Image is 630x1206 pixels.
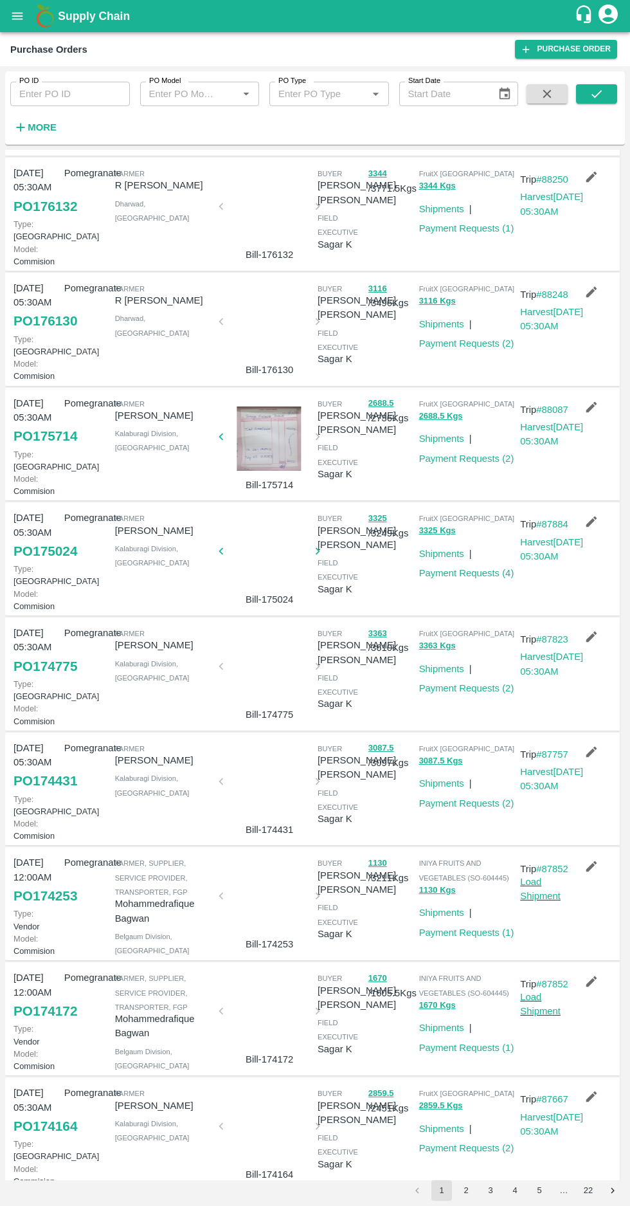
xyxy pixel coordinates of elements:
[58,7,574,25] a: Supply Chain
[14,564,33,574] span: Type:
[318,170,342,178] span: buyer
[14,1138,59,1162] p: [GEOGRAPHIC_DATA]
[14,588,59,612] p: Commision
[14,819,38,828] span: Model:
[480,1180,501,1201] button: Go to page 3
[115,430,190,452] span: Kalaburagi Division , [GEOGRAPHIC_DATA]
[64,166,110,180] p: Pomegranate
[278,76,306,86] label: PO Type
[14,1139,33,1149] span: Type:
[318,1042,363,1056] p: Sagar K
[520,992,561,1016] a: Load Shipment
[368,396,414,426] p: / 2736 Kgs
[419,1043,514,1053] a: Payment Requests (1)
[14,884,77,908] a: PO174253
[14,511,59,540] p: [DATE] 05:30AM
[492,82,517,106] button: Choose date
[419,170,515,178] span: FruitX [GEOGRAPHIC_DATA]
[536,634,568,644] a: #87823
[419,1124,464,1134] a: Shipments
[419,1090,515,1097] span: FruitX [GEOGRAPHIC_DATA]
[14,473,59,497] p: Commision
[419,549,464,559] a: Shipments
[14,1048,59,1072] p: Commision
[318,293,396,322] p: [PERSON_NAME] [PERSON_NAME]
[115,897,212,926] p: Mohammedrafique Bagwan
[368,281,414,311] p: / 3496 Kgs
[318,582,363,596] p: Sagar K
[14,1049,38,1059] span: Model:
[520,1092,583,1106] p: Trip
[520,537,583,562] a: Harvest[DATE] 05:30AM
[368,282,387,297] button: 3116
[115,170,145,178] span: Farmer
[318,408,396,437] p: [PERSON_NAME] [PERSON_NAME]
[14,589,38,599] span: Model:
[64,626,110,640] p: Pomegranate
[536,1094,568,1104] a: #87667
[574,5,597,28] div: customer-support
[520,517,583,531] p: Trip
[405,1180,625,1201] nav: pagination navigation
[318,638,396,667] p: [PERSON_NAME] [PERSON_NAME]
[419,319,464,329] a: Shipments
[14,1024,33,1034] span: Type:
[408,76,440,86] label: Start Date
[464,771,472,790] div: |
[520,632,583,646] p: Trip
[520,422,583,446] a: Harvest[DATE] 05:30AM
[64,396,110,410] p: Pomegranate
[464,197,472,216] div: |
[14,1115,77,1138] a: PO174164
[58,10,130,23] b: Supply Chain
[318,753,396,782] p: [PERSON_NAME] [PERSON_NAME]
[115,515,145,522] span: Farmer
[419,798,514,809] a: Payment Requests (2)
[226,937,312,951] p: Bill-174253
[464,542,472,561] div: |
[520,767,583,791] a: Harvest[DATE] 05:30AM
[115,1012,212,1041] p: Mohammedrafique Bagwan
[14,704,38,713] span: Model:
[238,86,255,102] button: Open
[318,178,396,207] p: [PERSON_NAME] [PERSON_NAME]
[14,396,59,425] p: [DATE] 05:30AM
[14,1163,59,1187] p: Commision
[115,545,190,567] span: Kalaburagi Division , [GEOGRAPHIC_DATA]
[318,927,363,941] p: Sagar K
[14,818,59,842] p: Commision
[368,1086,414,1115] p: / 2451 Kgs
[64,741,110,755] p: Pomegranate
[14,334,33,344] span: Type:
[318,352,363,366] p: Sagar K
[64,971,110,985] p: Pomegranate
[318,444,358,466] span: field executive
[14,702,59,727] p: Commision
[368,511,414,540] p: / 3249 Kgs
[368,856,387,871] button: 1130
[419,683,514,693] a: Payment Requests (2)
[419,927,514,938] a: Payment Requests (1)
[520,977,568,991] p: Trip
[14,244,38,254] span: Model:
[419,998,456,1013] button: 1670 Kgs
[14,1086,59,1115] p: [DATE] 05:30AM
[368,741,394,756] button: 3087.5
[318,974,342,982] span: buyer
[419,223,514,233] a: Payment Requests (1)
[419,409,463,424] button: 2688.5 Kgs
[14,243,59,268] p: Commision
[318,1134,358,1156] span: field executive
[515,40,617,59] a: Purchase Order
[32,3,58,29] img: logo
[368,1086,394,1101] button: 2859.5
[419,179,456,194] button: 3344 Kgs
[226,708,312,722] p: Bill-174775
[14,358,59,382] p: Commision
[318,983,396,1012] p: [PERSON_NAME] [PERSON_NAME]
[14,425,77,448] a: PO175714
[14,1000,77,1023] a: PO174172
[464,900,472,920] div: |
[368,167,387,181] button: 3344
[318,745,342,753] span: buyer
